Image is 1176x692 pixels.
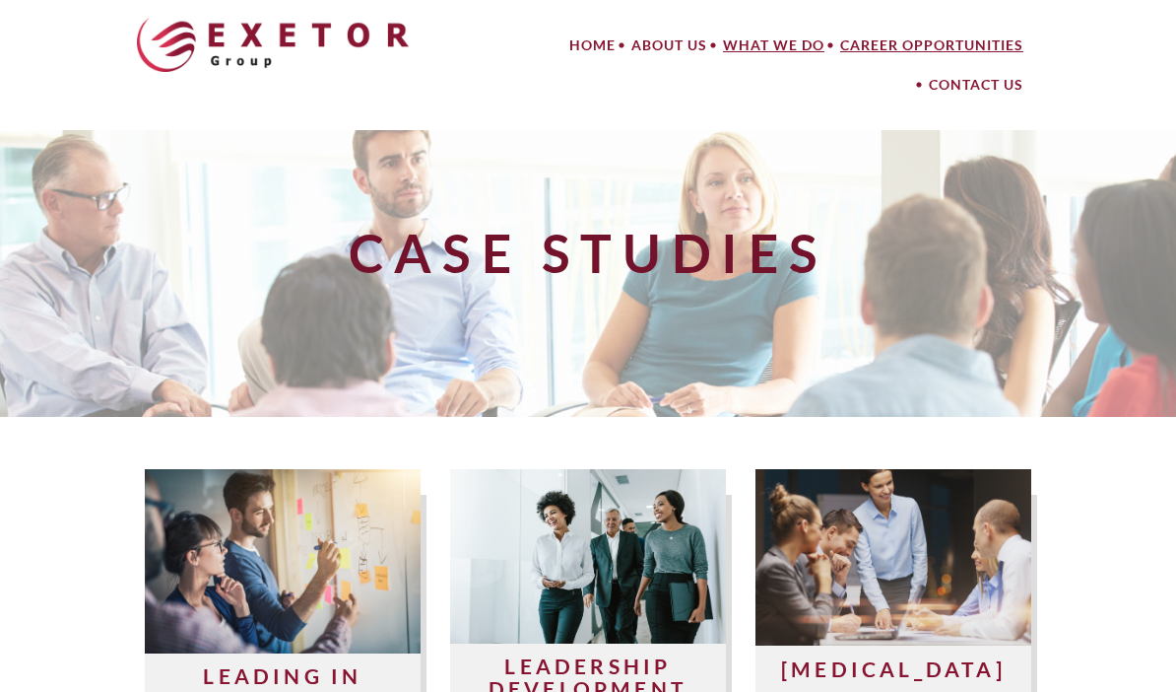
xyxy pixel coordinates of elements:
[921,65,1031,104] a: Contact Us
[715,26,832,65] a: What We Do
[26,224,1150,282] h1: Case Studies
[781,657,1006,681] a: [MEDICAL_DATA]
[561,26,623,65] a: Home
[623,26,715,65] a: About Us
[755,469,1031,646] img: Crisis Intervention
[145,469,421,654] img: Leading in Ecosystems
[137,18,409,71] img: The Exetor Group
[832,26,1031,65] a: Career Opportunities
[450,469,726,644] img: Leadership Development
